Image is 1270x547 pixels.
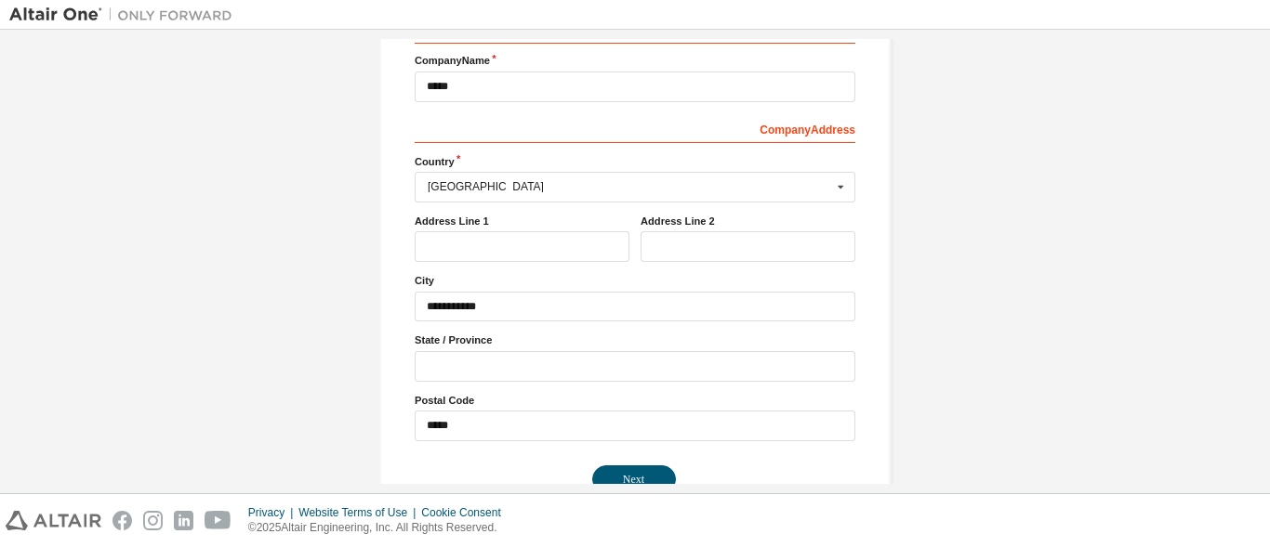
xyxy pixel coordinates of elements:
label: Company Name [415,53,855,68]
div: Website Terms of Use [298,505,421,520]
div: Cookie Consent [421,505,511,520]
img: linkedin.svg [174,511,193,530]
img: Altair One [9,6,242,24]
label: Country [415,154,855,169]
label: Postal Code [415,393,855,408]
p: © 2025 Altair Engineering, Inc. All Rights Reserved. [248,520,512,536]
img: youtube.svg [205,511,232,530]
label: State / Province [415,332,855,347]
img: facebook.svg [112,511,132,530]
div: Company Address [415,113,855,143]
label: Address Line 2 [641,214,855,228]
img: altair_logo.svg [6,511,101,530]
div: [GEOGRAPHIC_DATA] [428,181,832,192]
label: City [415,273,855,288]
div: Privacy [248,505,298,520]
label: Address Line 1 [415,214,629,228]
img: instagram.svg [143,511,163,530]
button: Next [592,465,676,493]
